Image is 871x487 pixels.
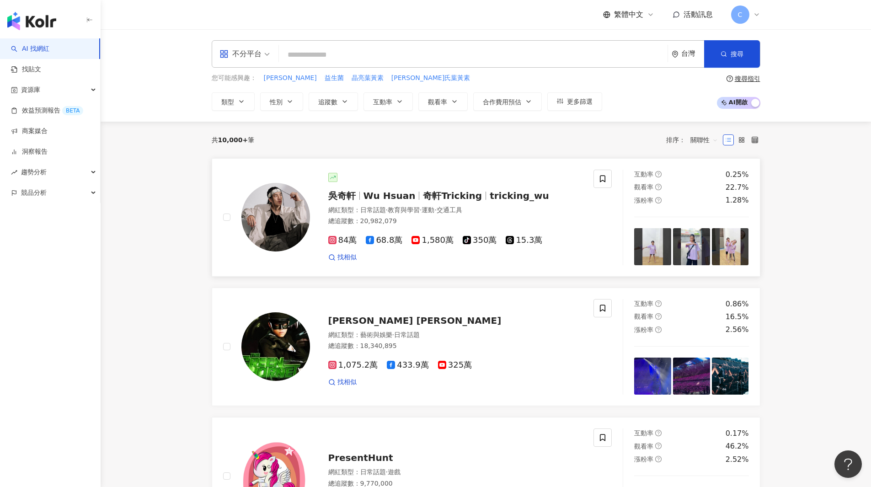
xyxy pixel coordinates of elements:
span: question-circle [655,197,662,203]
div: 共 筆 [212,136,255,144]
span: 觀看率 [634,183,653,191]
span: 找相似 [337,253,357,262]
span: 15.3萬 [506,235,542,245]
img: post-image [673,228,710,265]
span: 日常話題 [360,468,386,476]
span: 活動訊息 [684,10,713,19]
a: KOL Avatar吳奇軒Wu Hsuan奇軒Trickingtricking_wu網紅類型：日常話題·教育與學習·運動·交通工具總追蹤數：20,982,07984萬68.8萬1,580萬350... [212,158,760,277]
span: 觀看率 [634,313,653,320]
span: 325萬 [438,360,472,370]
span: 1,580萬 [411,235,454,245]
img: KOL Avatar [241,183,310,252]
span: 84萬 [328,235,357,245]
div: 台灣 [681,50,704,58]
span: 350萬 [463,235,497,245]
a: 商案媒合 [11,127,48,136]
div: 0.25% [726,170,749,180]
span: 類型 [221,98,234,106]
div: Outline [4,4,134,12]
span: 互動率 [634,171,653,178]
button: 類型 [212,92,255,111]
span: 競品分析 [21,182,47,203]
label: 字体大小 [4,58,33,65]
span: question-circle [655,171,662,177]
span: 找相似 [337,378,357,387]
h3: 样式 [4,29,134,41]
span: · [386,206,388,214]
span: 性別 [270,98,283,106]
span: 漲粉率 [634,326,653,333]
a: 效益預測報告BETA [11,106,83,115]
div: 不分平台 [219,47,262,61]
img: KOL Avatar [241,312,310,381]
span: 互動率 [373,98,392,106]
span: 互動率 [634,300,653,307]
span: 奇軒Tricking [423,190,482,201]
span: PresentHunt [328,452,393,463]
img: post-image [673,358,710,395]
div: 22.7% [726,182,749,193]
a: 找相似 [328,253,357,262]
span: 68.8萬 [366,235,402,245]
span: appstore [219,49,229,59]
span: 搜尋 [731,50,743,58]
span: rise [11,169,17,176]
span: 晶亮葉黃素 [352,74,384,83]
span: 吳奇軒 [328,190,356,201]
span: 遊戲 [388,468,401,476]
span: Wu Hsuan [363,190,416,201]
span: 更多篩選 [567,98,593,105]
span: 益生菌 [325,74,344,83]
img: post-image [712,358,749,395]
a: 洞察報告 [11,147,48,156]
span: tricking_wu [490,190,549,201]
span: 教育與學習 [388,206,420,214]
span: question-circle [655,430,662,436]
button: 更多篩選 [547,92,602,111]
span: 觀看率 [634,443,653,450]
span: 資源庫 [21,80,40,100]
button: 搜尋 [704,40,760,68]
span: question-circle [655,456,662,462]
span: question-circle [655,443,662,449]
span: 追蹤數 [318,98,337,106]
div: 16.5% [726,312,749,322]
span: 趨勢分析 [21,162,47,182]
span: question-circle [727,75,733,82]
button: 追蹤數 [309,92,358,111]
span: question-circle [655,326,662,333]
span: · [420,206,422,214]
button: 合作費用預估 [473,92,542,111]
span: C [738,10,743,20]
button: 觀看率 [418,92,468,111]
span: 433.9萬 [387,360,429,370]
a: 找相似 [328,378,357,387]
div: 0.86% [726,299,749,309]
div: 排序： [666,133,723,147]
div: 2.52% [726,455,749,465]
div: 總追蹤數 ： 18,340,895 [328,342,583,351]
span: 互動率 [634,429,653,437]
span: 10,000+ [218,136,248,144]
img: post-image [634,228,671,265]
span: question-circle [655,313,662,320]
span: question-circle [655,184,662,190]
span: · [434,206,436,214]
iframe: Help Scout Beacon - Open [834,450,862,478]
span: 運動 [422,206,434,214]
span: 16 px [11,67,26,75]
span: 藝術與娛樂 [360,331,392,338]
button: 互動率 [363,92,413,111]
div: 46.2% [726,441,749,451]
img: logo [7,12,56,30]
button: [PERSON_NAME] [263,73,317,83]
span: 1,075.2萬 [328,360,378,370]
div: 網紅類型 ： [328,468,583,477]
div: 1.28% [726,195,749,205]
span: question-circle [655,300,662,307]
span: environment [672,51,679,58]
button: [PERSON_NAME]氏葉黃素 [391,73,470,83]
div: 2.56% [726,325,749,335]
a: Back to Top [14,12,49,20]
span: 交通工具 [437,206,462,214]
